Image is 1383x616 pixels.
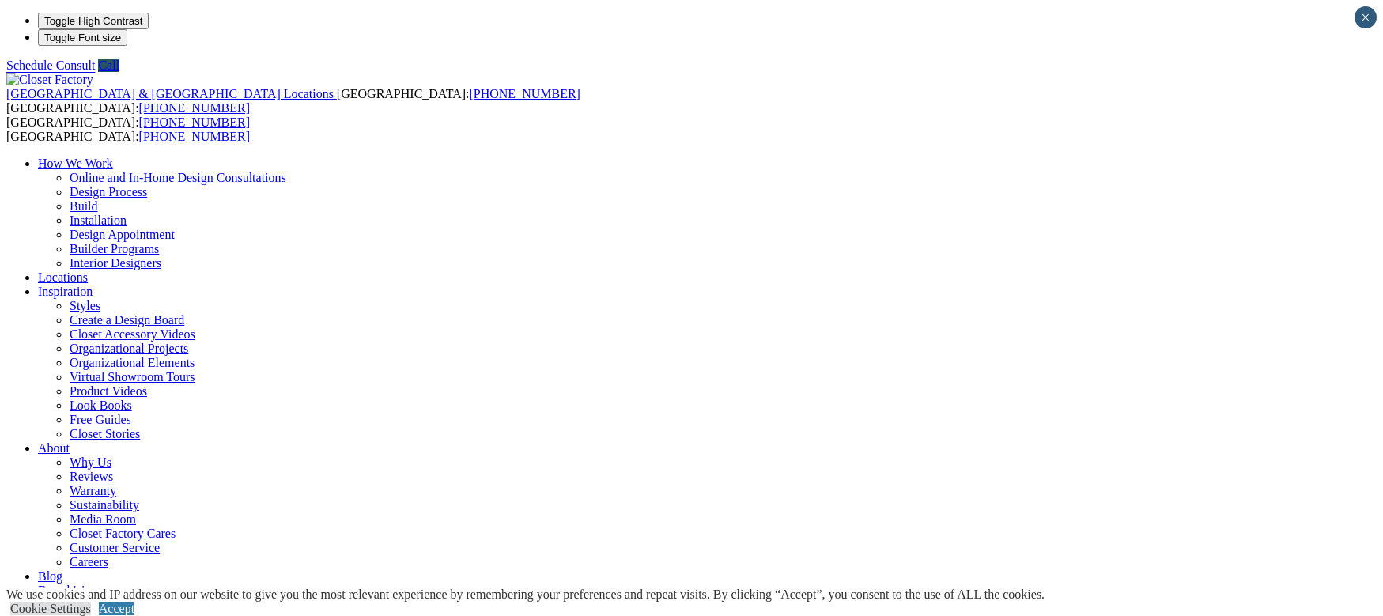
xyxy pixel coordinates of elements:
button: Close [1355,6,1377,28]
a: Careers [70,555,108,569]
a: [GEOGRAPHIC_DATA] & [GEOGRAPHIC_DATA] Locations [6,87,337,100]
a: Styles [70,299,100,312]
button: Toggle High Contrast [38,13,149,29]
img: Closet Factory [6,73,93,87]
a: Closet Stories [70,427,140,440]
a: Reviews [70,470,113,483]
button: Toggle Font size [38,29,127,46]
a: Online and In-Home Design Consultations [70,171,286,184]
a: Virtual Showroom Tours [70,370,195,384]
a: Cookie Settings [10,602,91,615]
a: Blog [38,569,62,583]
a: Closet Factory Cares [70,527,176,540]
a: Warranty [70,484,116,497]
a: Closet Accessory Videos [70,327,195,341]
a: [PHONE_NUMBER] [469,87,580,100]
a: Schedule Consult [6,59,95,72]
a: Product Videos [70,384,147,398]
a: Call [98,59,119,72]
a: Customer Service [70,541,160,554]
a: [PHONE_NUMBER] [139,101,250,115]
a: Accept [99,602,134,615]
a: How We Work [38,157,113,170]
a: [PHONE_NUMBER] [139,115,250,129]
a: Design Appointment [70,228,175,241]
a: Organizational Projects [70,342,188,355]
a: Sustainability [70,498,139,512]
a: Free Guides [70,413,131,426]
a: Locations [38,270,88,284]
span: Toggle Font size [44,32,121,43]
a: Look Books [70,399,132,412]
a: Why Us [70,455,111,469]
span: Toggle High Contrast [44,15,142,27]
a: [PHONE_NUMBER] [139,130,250,143]
span: [GEOGRAPHIC_DATA]: [GEOGRAPHIC_DATA]: [6,115,250,143]
a: Design Process [70,185,147,198]
a: About [38,441,70,455]
a: Organizational Elements [70,356,195,369]
a: Franchising [38,584,98,597]
span: [GEOGRAPHIC_DATA]: [GEOGRAPHIC_DATA]: [6,87,580,115]
a: Installation [70,214,127,227]
a: Inspiration [38,285,93,298]
a: Interior Designers [70,256,161,270]
a: Build [70,199,98,213]
span: [GEOGRAPHIC_DATA] & [GEOGRAPHIC_DATA] Locations [6,87,334,100]
div: We use cookies and IP address on our website to give you the most relevant experience by remember... [6,588,1045,602]
a: Builder Programs [70,242,159,255]
a: Media Room [70,512,136,526]
a: Create a Design Board [70,313,184,327]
